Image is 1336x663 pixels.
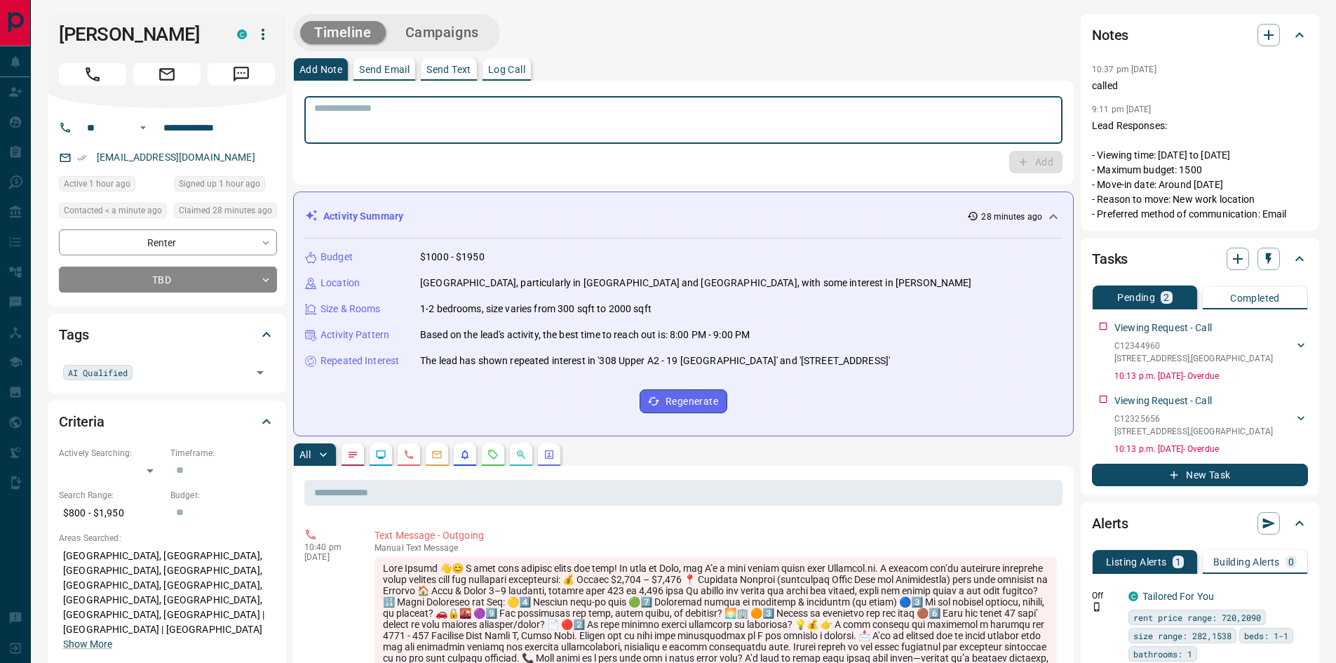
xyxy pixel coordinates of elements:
[1092,464,1308,486] button: New Task
[1114,352,1273,365] p: [STREET_ADDRESS] , [GEOGRAPHIC_DATA]
[375,528,1057,543] p: Text Message - Outgoing
[1092,242,1308,276] div: Tasks
[1133,647,1192,661] span: bathrooms: 1
[299,450,311,460] p: All
[59,23,216,46] h1: [PERSON_NAME]
[299,65,342,74] p: Add Note
[981,210,1042,223] p: 28 minutes ago
[1092,18,1308,52] div: Notes
[59,63,126,86] span: Call
[208,63,275,86] span: Message
[1092,79,1308,93] p: called
[375,449,386,460] svg: Lead Browsing Activity
[403,449,414,460] svg: Calls
[63,637,112,652] button: Show More
[420,354,890,368] p: The lead has shown repeated interest in '308 Upper A2 - 19 [GEOGRAPHIC_DATA]' and '[STREET_ADDRESS]'
[1114,410,1308,441] div: C12325656[STREET_ADDRESS],[GEOGRAPHIC_DATA]
[347,449,358,460] svg: Notes
[320,250,353,264] p: Budget
[1092,507,1308,540] div: Alerts
[1092,589,1120,602] p: Off
[77,153,87,163] svg: Email Verified
[359,65,410,74] p: Send Email
[59,532,275,544] p: Areas Searched:
[487,449,499,460] svg: Requests
[1114,394,1212,408] p: Viewing Request - Call
[515,449,527,460] svg: Opportunities
[170,489,275,502] p: Budget:
[420,250,485,264] p: $1000 - $1950
[59,229,277,255] div: Renter
[431,449,443,460] svg: Emails
[1092,119,1308,222] p: Lead Responses: - Viewing time: [DATE] to [DATE] - Maximum budget: 1500 - Move-in date: Around [D...
[97,152,255,163] a: [EMAIL_ADDRESS][DOMAIN_NAME]
[59,405,275,438] div: Criteria
[1114,337,1308,368] div: C12344960[STREET_ADDRESS],[GEOGRAPHIC_DATA]
[1230,293,1280,303] p: Completed
[59,502,163,525] p: $800 - $1,950
[59,323,88,346] h2: Tags
[1092,248,1128,270] h2: Tasks
[1133,610,1261,624] span: rent price range: 720,2090
[59,203,167,222] div: Mon Aug 18 2025
[59,447,163,460] p: Actively Searching:
[375,543,1057,553] p: Text Message
[1114,370,1308,382] p: 10:13 p.m. [DATE] - Overdue
[1114,413,1273,425] p: C12325656
[391,21,493,44] button: Campaigns
[1114,321,1212,335] p: Viewing Request - Call
[304,552,353,562] p: [DATE]
[300,21,386,44] button: Timeline
[1114,425,1273,438] p: [STREET_ADDRESS] , [GEOGRAPHIC_DATA]
[174,176,277,196] div: Mon Aug 18 2025
[1175,557,1181,567] p: 1
[420,276,972,290] p: [GEOGRAPHIC_DATA], particularly in [GEOGRAPHIC_DATA] and [GEOGRAPHIC_DATA], with some interest in...
[1117,293,1155,302] p: Pending
[320,354,399,368] p: Repeated Interest
[59,544,275,656] p: [GEOGRAPHIC_DATA], [GEOGRAPHIC_DATA], [GEOGRAPHIC_DATA], [GEOGRAPHIC_DATA], [GEOGRAPHIC_DATA], [G...
[59,176,167,196] div: Mon Aug 18 2025
[640,389,727,413] button: Regenerate
[1213,557,1280,567] p: Building Alerts
[1114,340,1273,352] p: C12344960
[170,447,275,460] p: Timeframe:
[1092,65,1156,74] p: 10:37 pm [DATE]
[426,65,471,74] p: Send Text
[59,267,277,293] div: TBD
[375,543,404,553] span: manual
[1163,293,1169,302] p: 2
[1244,629,1288,643] span: beds: 1-1
[1128,591,1138,601] div: condos.ca
[1142,591,1214,602] a: Tailored For You
[1288,557,1294,567] p: 0
[320,276,360,290] p: Location
[1092,105,1152,114] p: 9:11 pm [DATE]
[174,203,277,222] div: Mon Aug 18 2025
[64,203,162,217] span: Contacted < a minute ago
[237,29,247,39] div: condos.ca
[68,366,128,380] span: AI Qualified
[64,177,130,191] span: Active 1 hour ago
[59,489,163,502] p: Search Range:
[459,449,471,460] svg: Listing Alerts
[1114,443,1308,455] p: 10:13 p.m. [DATE] - Overdue
[304,542,353,552] p: 10:40 pm
[1092,24,1128,46] h2: Notes
[135,119,151,136] button: Open
[1092,602,1102,612] svg: Push Notification Only
[1092,512,1128,535] h2: Alerts
[1106,557,1167,567] p: Listing Alerts
[323,209,403,224] p: Activity Summary
[420,328,750,342] p: Based on the lead's activity, the best time to reach out is: 8:00 PM - 9:00 PM
[59,410,104,433] h2: Criteria
[420,302,652,316] p: 1-2 bedrooms, size varies from 300 sqft to 2000 sqft
[179,177,260,191] span: Signed up 1 hour ago
[250,363,270,382] button: Open
[305,203,1062,229] div: Activity Summary28 minutes ago
[59,318,275,351] div: Tags
[488,65,525,74] p: Log Call
[133,63,201,86] span: Email
[320,328,389,342] p: Activity Pattern
[179,203,272,217] span: Claimed 28 minutes ago
[320,302,381,316] p: Size & Rooms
